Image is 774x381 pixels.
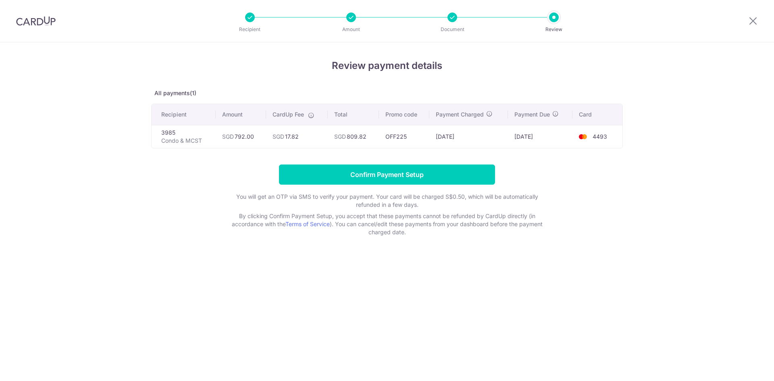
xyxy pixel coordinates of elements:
td: [DATE] [508,125,572,148]
img: <span class="translation_missing" title="translation missing: en.account_steps.new_confirm_form.b... [575,132,591,142]
td: 792.00 [216,125,266,148]
th: Card [572,104,622,125]
img: CardUp [16,16,56,26]
p: Document [422,25,482,33]
p: Condo & MCST [161,137,209,145]
p: Review [524,25,584,33]
span: SGD [222,133,234,140]
a: Terms of Service [285,221,330,227]
p: You will get an OTP via SMS to verify your payment. Your card will be charged S$0.50, which will ... [226,193,548,209]
td: 3985 [152,125,216,148]
span: SGD [334,133,346,140]
td: OFF225 [379,125,429,148]
input: Confirm Payment Setup [279,164,495,185]
p: By clicking Confirm Payment Setup, you accept that these payments cannot be refunded by CardUp di... [226,212,548,236]
p: Recipient [220,25,280,33]
p: Amount [321,25,381,33]
th: Recipient [152,104,216,125]
span: CardUp Fee [273,110,304,119]
span: Payment Due [514,110,550,119]
th: Promo code [379,104,429,125]
h4: Review payment details [151,58,623,73]
span: Payment Charged [436,110,484,119]
td: 17.82 [266,125,328,148]
th: Amount [216,104,266,125]
span: SGD [273,133,284,140]
td: 809.82 [328,125,379,148]
p: All payments(1) [151,89,623,97]
td: [DATE] [429,125,508,148]
th: Total [328,104,379,125]
span: 4493 [593,133,607,140]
